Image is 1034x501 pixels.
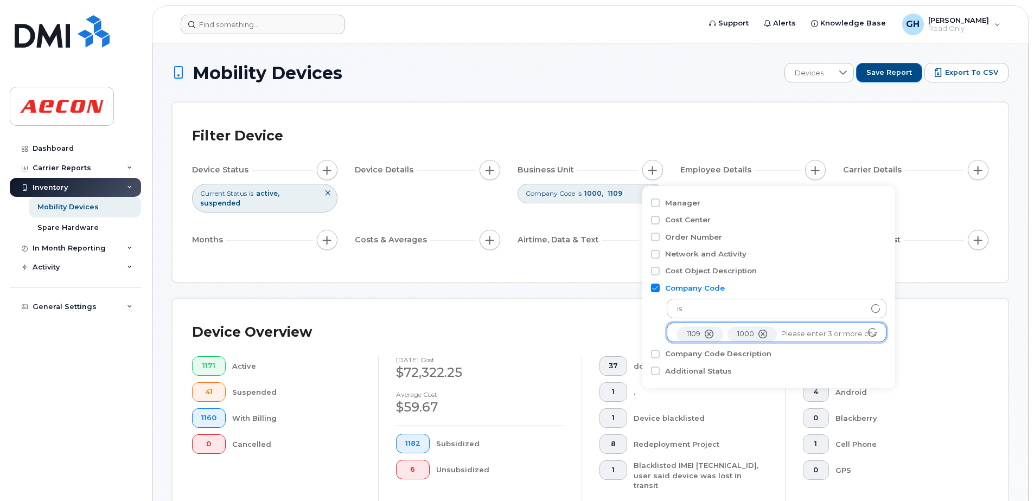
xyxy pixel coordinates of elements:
div: $72,322.25 [396,363,564,382]
span: is [667,299,865,319]
label: Order Number [665,232,722,242]
span: Business Unit [518,164,577,176]
div: Filter Device [192,122,283,150]
span: 1 [812,440,820,448]
span: 1000 [737,329,754,339]
span: 37 [609,362,618,370]
button: Save Report [856,63,922,82]
span: 1109 [687,329,700,339]
span: 8 [609,440,618,448]
span: 1 [609,414,618,422]
label: Company Code [665,283,725,293]
div: Subsidized [436,434,565,453]
span: 41 [201,388,216,396]
button: 4 [803,382,829,402]
button: 6 [396,460,430,479]
span: 1 [609,466,618,474]
button: 1171 [192,356,226,376]
span: Export to CSV [945,68,998,78]
span: is [249,189,253,198]
input: Please enter 3 or more characters [781,329,876,339]
span: 1171 [201,362,216,370]
div: Active [232,356,361,376]
span: 4 [812,388,820,396]
label: Network and Activity [665,249,746,259]
span: 1160 [201,414,216,422]
button: 0 [803,460,829,480]
div: Device Overview [192,318,312,346]
button: 37 [599,356,627,376]
div: Aircard [835,356,972,376]
label: Cost Object Description [665,266,757,276]
label: Additional Status [665,366,732,376]
button: 1 [599,382,627,402]
div: $59.67 [396,398,564,416]
button: 0 [803,408,829,428]
button: Export to CSV [924,63,1009,82]
span: Device Details [355,164,417,176]
li: 1109 [677,326,723,342]
div: Blackberry [835,408,972,428]
span: Devices [785,63,833,83]
label: Cost Center [665,215,711,225]
div: Blacklisted IMEI [TECHNICAL_ID], user said device was lost in transit [634,460,768,491]
div: Android [835,382,972,402]
span: Months [192,234,226,246]
div: With Billing [232,408,361,428]
span: Current Status [200,189,247,198]
span: 0 [812,466,820,474]
div: Cancelled [232,434,361,454]
h4: [DATE] cost [396,356,564,363]
h4: Average cost [396,391,564,398]
span: 6 [405,465,420,474]
div: Cell Phone [835,434,972,454]
button: 41 [192,382,226,402]
button: 1 [599,460,627,480]
div: Device blacklisted [634,408,768,428]
span: 0 [812,414,820,422]
span: is [577,189,582,198]
span: 1109 [608,189,622,197]
button: 1182 [396,434,430,453]
button: 1 [599,408,627,428]
span: Device Status [192,164,252,176]
span: Costs & Averages [355,234,430,246]
label: Company Code Description [665,349,771,359]
button: 1160 [192,408,226,428]
span: Company Code [526,189,575,198]
span: Save Report [866,68,912,78]
span: Carrier Details [843,164,905,176]
button: 1 [803,434,829,454]
span: 0 [201,440,216,448]
button: 8 [599,434,627,454]
button: 0 [192,434,226,454]
span: 1182 [405,439,420,448]
span: suspended [200,199,240,207]
span: 1 [609,388,618,396]
span: active [256,189,279,197]
span: Employee Details [680,164,755,176]
div: Redeployment Project [634,434,768,454]
div: Unsubsidized [436,460,565,479]
span: 1000 [584,189,605,197]
span: Airtime, Data & Text [518,234,602,246]
div: GPS [835,460,972,480]
li: 1000 [727,326,777,342]
span: Mobility Devices [193,63,342,82]
div: Suspended [232,382,361,402]
div: . [634,382,768,402]
div: do not suspend [634,356,768,376]
label: Manager [665,198,700,208]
